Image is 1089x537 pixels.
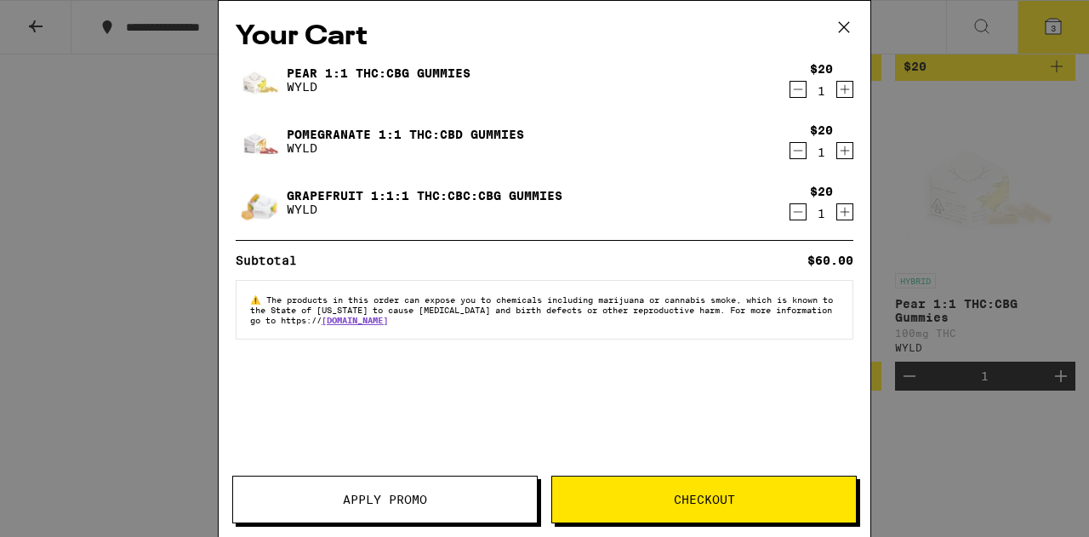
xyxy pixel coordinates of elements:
[287,203,562,216] p: WYLD
[250,294,266,305] span: ⚠️
[836,203,853,220] button: Increment
[790,203,807,220] button: Decrement
[236,117,283,165] img: Pomegranate 1:1 THC:CBD Gummies
[810,123,833,137] div: $20
[790,142,807,159] button: Decrement
[343,494,427,506] span: Apply Promo
[236,254,309,266] div: Subtotal
[551,476,857,523] button: Checkout
[287,80,470,94] p: WYLD
[287,66,470,80] a: Pear 1:1 THC:CBG Gummies
[236,18,853,56] h2: Your Cart
[236,169,283,236] img: Grapefruit 1:1:1 THC:CBC:CBG Gummies
[810,62,833,76] div: $20
[810,84,833,98] div: 1
[836,142,853,159] button: Increment
[287,189,562,203] a: Grapefruit 1:1:1 THC:CBC:CBG Gummies
[236,56,283,104] img: Pear 1:1 THC:CBG Gummies
[836,81,853,98] button: Increment
[287,141,524,155] p: WYLD
[250,294,833,325] span: The products in this order can expose you to chemicals including marijuana or cannabis smoke, whi...
[10,12,123,26] span: Hi. Need any help?
[810,207,833,220] div: 1
[810,185,833,198] div: $20
[232,476,538,523] button: Apply Promo
[790,81,807,98] button: Decrement
[810,146,833,159] div: 1
[807,254,853,266] div: $60.00
[287,128,524,141] a: Pomegranate 1:1 THC:CBD Gummies
[674,494,735,506] span: Checkout
[322,315,388,325] a: [DOMAIN_NAME]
